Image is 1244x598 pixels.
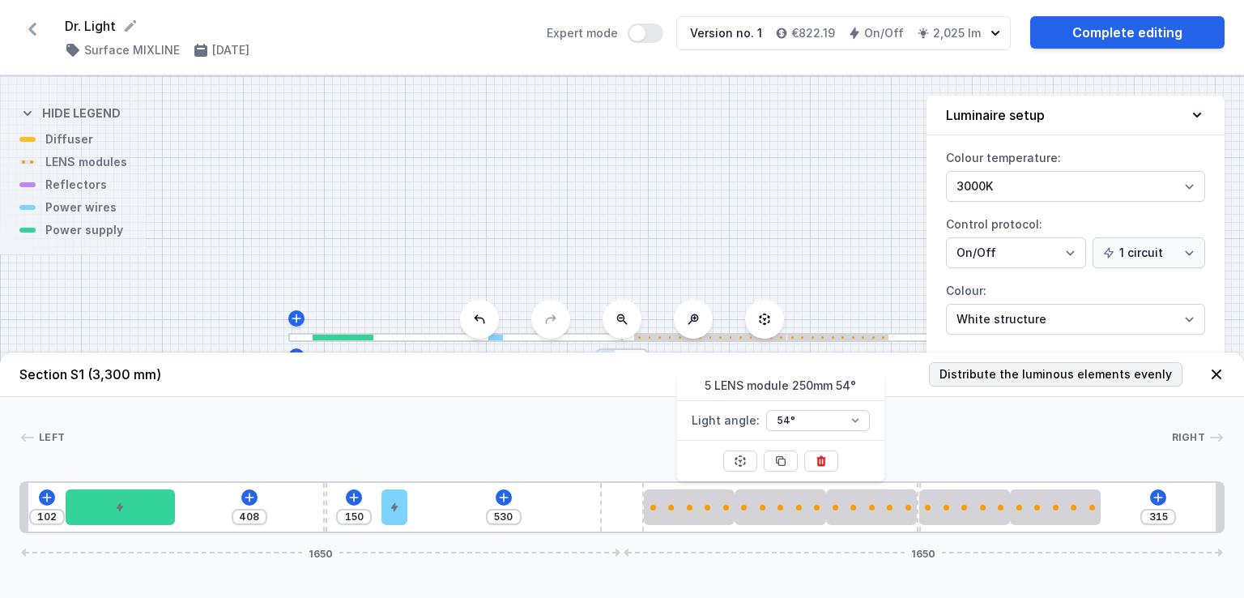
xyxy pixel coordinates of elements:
[1172,431,1206,444] span: Right
[946,344,1205,401] label: Optics:
[19,92,121,131] button: Hide legend
[87,366,161,382] span: (3,300 mm)
[496,489,512,506] button: Add element
[491,510,517,523] input: Dimension [mm]
[346,489,362,506] button: Add element
[929,362,1182,387] button: Distribute the luminous elements evenly
[735,489,825,525] div: 5 LENS module 250mm 54°
[826,489,917,525] div: 5 LENS module 250mm 54°
[764,451,798,472] button: Duplicate
[676,16,1011,50] button: Version no. 1€822.19On/Off2,025 lm
[381,489,407,525] div: Hole for power supply cable
[122,18,138,34] button: Rename project
[644,489,735,525] div: 5 LENS module 250mm 54°
[804,451,838,472] button: Delete item
[946,171,1205,202] select: Colour temperature:
[692,408,760,434] span: Light angle :
[1093,237,1205,268] select: Control protocol:
[66,489,175,525] div: ON/OFF Driver - up to 32W
[946,211,1205,268] label: Control protocol:
[547,23,663,43] label: Expert mode
[946,278,1205,335] label: Colour:
[302,548,339,557] span: 1650
[690,25,762,41] div: Version no. 1
[946,304,1205,335] select: Colour:
[34,510,60,523] input: Dimension [mm]
[618,350,644,363] input: Dimension [mm]
[42,105,121,122] h4: Hide legend
[1030,16,1225,49] a: Complete editing
[341,510,367,523] input: Dimension [mm]
[39,489,55,506] button: Add element
[905,548,942,557] span: 1650
[39,431,65,444] span: Left
[766,410,870,431] select: Light angle:
[927,96,1225,135] button: Luminaire setup
[628,23,663,43] button: Expert mode
[236,510,262,523] input: Dimension [mm]
[677,371,884,401] span: 5 LENS module 250mm 54°
[723,451,757,472] button: Center
[84,42,180,58] h4: Surface MIXLINE
[939,366,1172,382] span: Distribute the luminous elements evenly
[791,25,835,41] h4: €822.19
[65,16,527,36] form: Dr. Light
[212,42,249,58] h4: [DATE]
[864,25,904,41] h4: On/Off
[946,145,1205,202] label: Colour temperature:
[19,365,161,384] h4: Section S1
[919,489,1010,525] div: 5 LENS module 250mm 54°
[1010,489,1101,525] div: 5 LENS module 250mm 54°
[933,25,981,41] h4: 2,025 lm
[1145,510,1171,523] input: Dimension [mm]
[241,489,258,506] button: Add element
[946,237,1086,268] select: Control protocol:
[1150,489,1166,506] button: Add element
[946,105,1045,125] h4: Luminaire setup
